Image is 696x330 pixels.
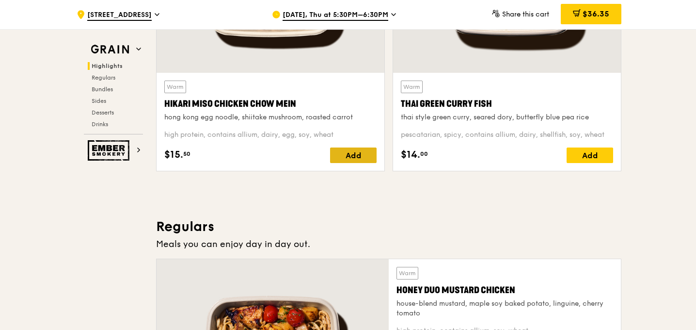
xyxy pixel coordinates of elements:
[396,267,418,280] div: Warm
[583,9,609,18] span: $36.35
[401,113,613,122] div: thai style green curry, seared dory, butterfly blue pea rice
[420,150,428,158] span: 00
[164,130,377,140] div: high protein, contains allium, dairy, egg, soy, wheat
[164,81,186,93] div: Warm
[92,121,108,128] span: Drinks
[92,109,114,116] span: Desserts
[502,10,549,18] span: Share this cart
[401,148,420,162] span: $14.
[87,10,152,21] span: [STREET_ADDRESS]
[92,98,106,104] span: Sides
[88,140,132,161] img: Ember Smokery web logo
[401,81,423,93] div: Warm
[156,218,621,235] h3: Regulars
[401,130,613,140] div: pescatarian, spicy, contains allium, dairy, shellfish, soy, wheat
[283,10,388,21] span: [DATE], Thu at 5:30PM–6:30PM
[92,86,113,93] span: Bundles
[567,148,613,163] div: Add
[164,148,183,162] span: $15.
[156,237,621,251] div: Meals you can enjoy day in day out.
[330,148,377,163] div: Add
[396,283,613,297] div: Honey Duo Mustard Chicken
[396,299,613,318] div: house-blend mustard, maple soy baked potato, linguine, cherry tomato
[183,150,190,158] span: 50
[401,97,613,111] div: Thai Green Curry Fish
[92,74,115,81] span: Regulars
[164,113,377,122] div: hong kong egg noodle, shiitake mushroom, roasted carrot
[164,97,377,111] div: Hikari Miso Chicken Chow Mein
[88,41,132,58] img: Grain web logo
[92,63,123,69] span: Highlights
